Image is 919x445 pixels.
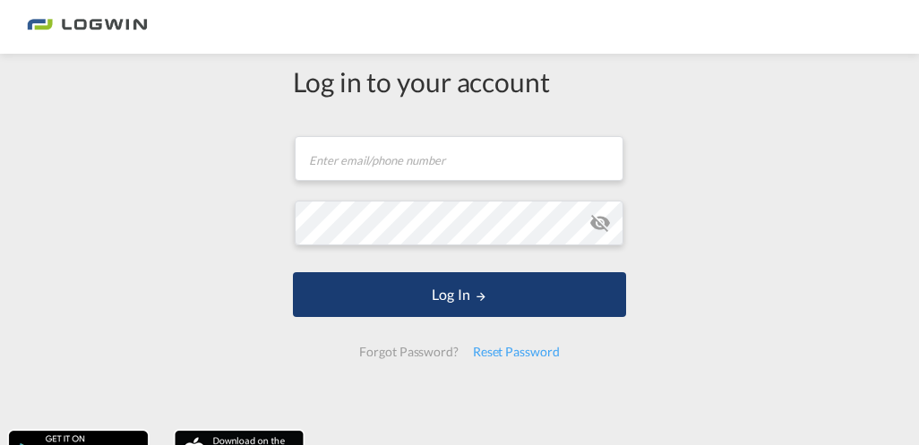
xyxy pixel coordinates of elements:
[295,136,623,181] input: Enter email/phone number
[466,336,567,368] div: Reset Password
[293,63,626,100] div: Log in to your account
[27,7,148,47] img: bc73a0e0d8c111efacd525e4c8ad7d32.png
[352,336,465,368] div: Forgot Password?
[589,212,611,234] md-icon: icon-eye-off
[293,272,626,317] button: LOGIN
